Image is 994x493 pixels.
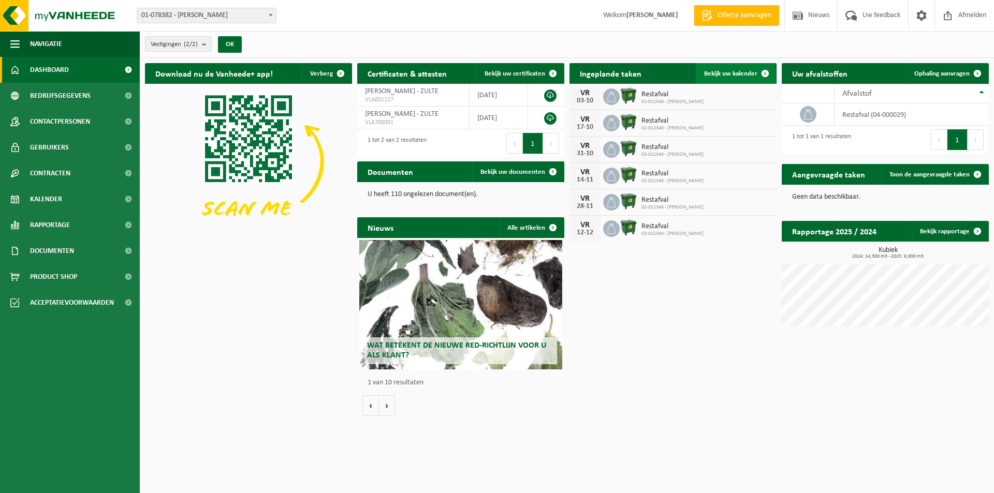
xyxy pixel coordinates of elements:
[575,97,595,104] div: 03-10
[362,132,427,155] div: 1 tot 2 van 2 resultaten
[543,133,559,154] button: Next
[620,87,637,104] img: WB-1100-HPE-GN-01
[641,204,704,211] span: 02-012346 - [PERSON_NAME]
[787,128,851,151] div: 1 tot 1 van 1 resultaten
[145,84,352,239] img: Download de VHEPlus App
[782,221,887,241] h2: Rapportage 2025 / 2024
[379,395,395,416] button: Volgende
[575,229,595,236] div: 12-12
[914,70,970,77] span: Ophaling aanvragen
[30,212,70,238] span: Rapportage
[137,8,276,23] span: 01-078382 - KRISTOF DECLERCK - OOIKE
[906,63,988,84] a: Ophaling aanvragen
[704,70,757,77] span: Bekijk uw kalender
[30,31,62,57] span: Navigatie
[641,196,704,204] span: Restafval
[472,161,563,182] a: Bekijk uw documenten
[218,36,242,53] button: OK
[30,160,70,186] span: Contracten
[626,11,678,19] strong: [PERSON_NAME]
[151,37,198,52] span: Vestigingen
[30,186,62,212] span: Kalender
[931,129,947,150] button: Previous
[912,221,988,242] a: Bekijk rapportage
[641,231,704,237] span: 02-012346 - [PERSON_NAME]
[641,170,704,178] span: Restafval
[782,164,875,184] h2: Aangevraagde taken
[476,63,563,84] a: Bekijk uw certificaten
[480,169,545,175] span: Bekijk uw documenten
[184,41,198,48] count: (2/2)
[696,63,776,84] a: Bekijk uw kalender
[787,247,989,259] h3: Kubiek
[575,115,595,124] div: VR
[694,5,779,26] a: Offerte aanvragen
[368,379,559,386] p: 1 van 10 resultaten
[137,8,276,23] span: 01-078382 - KRISTOF DECLERCK - OOIKE
[881,164,988,185] a: Toon de aangevraagde taken
[575,150,595,157] div: 31-10
[30,83,91,109] span: Bedrijfsgegevens
[835,103,989,126] td: restafval (04-000029)
[359,240,562,369] a: Wat betekent de nieuwe RED-richtlijn voor u als klant?
[620,166,637,184] img: WB-1100-HPE-GN-01
[470,107,529,129] td: [DATE]
[30,109,90,135] span: Contactpersonen
[575,142,595,150] div: VR
[485,70,545,77] span: Bekijk uw certificaten
[357,161,423,182] h2: Documenten
[968,129,984,150] button: Next
[782,63,858,83] h2: Uw afvalstoffen
[30,135,69,160] span: Gebruikers
[641,222,704,231] span: Restafval
[362,395,379,416] button: Vorige
[641,125,704,131] span: 02-012346 - [PERSON_NAME]
[310,70,333,77] span: Verberg
[30,57,69,83] span: Dashboard
[641,178,704,184] span: 02-012346 - [PERSON_NAME]
[145,36,212,52] button: Vestigingen(2/2)
[620,192,637,210] img: WB-1100-HPE-GN-01
[842,89,872,98] span: Afvalstof
[30,238,74,264] span: Documenten
[641,143,704,152] span: Restafval
[575,195,595,203] div: VR
[641,117,704,125] span: Restafval
[575,203,595,210] div: 28-11
[569,63,652,83] h2: Ingeplande taken
[792,193,978,201] p: Geen data beschikbaar.
[575,168,595,176] div: VR
[575,221,595,229] div: VR
[499,217,563,238] a: Alle artikelen
[365,118,461,127] span: VLA700091
[523,133,543,154] button: 1
[620,113,637,131] img: WB-1100-HPE-GN-01
[715,10,774,21] span: Offerte aanvragen
[641,91,704,99] span: Restafval
[365,96,461,104] span: VLA001127
[947,129,968,150] button: 1
[506,133,523,154] button: Previous
[365,110,438,118] span: [PERSON_NAME] - ZULTE
[357,63,457,83] h2: Certificaten & attesten
[30,290,114,316] span: Acceptatievoorwaarden
[787,254,989,259] span: 2024: 14,300 m3 - 2025: 9,900 m3
[575,124,595,131] div: 17-10
[470,84,529,107] td: [DATE]
[889,171,970,178] span: Toon de aangevraagde taken
[365,87,438,95] span: [PERSON_NAME] - ZULTE
[30,264,77,290] span: Product Shop
[575,89,595,97] div: VR
[620,140,637,157] img: WB-1100-HPE-GN-01
[575,176,595,184] div: 14-11
[620,219,637,236] img: WB-1100-HPE-GN-01
[641,99,704,105] span: 02-012346 - [PERSON_NAME]
[357,217,404,237] h2: Nieuws
[641,152,704,158] span: 02-012346 - [PERSON_NAME]
[367,341,546,360] span: Wat betekent de nieuwe RED-richtlijn voor u als klant?
[145,63,283,83] h2: Download nu de Vanheede+ app!
[368,191,554,198] p: U heeft 110 ongelezen document(en).
[302,63,351,84] button: Verberg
